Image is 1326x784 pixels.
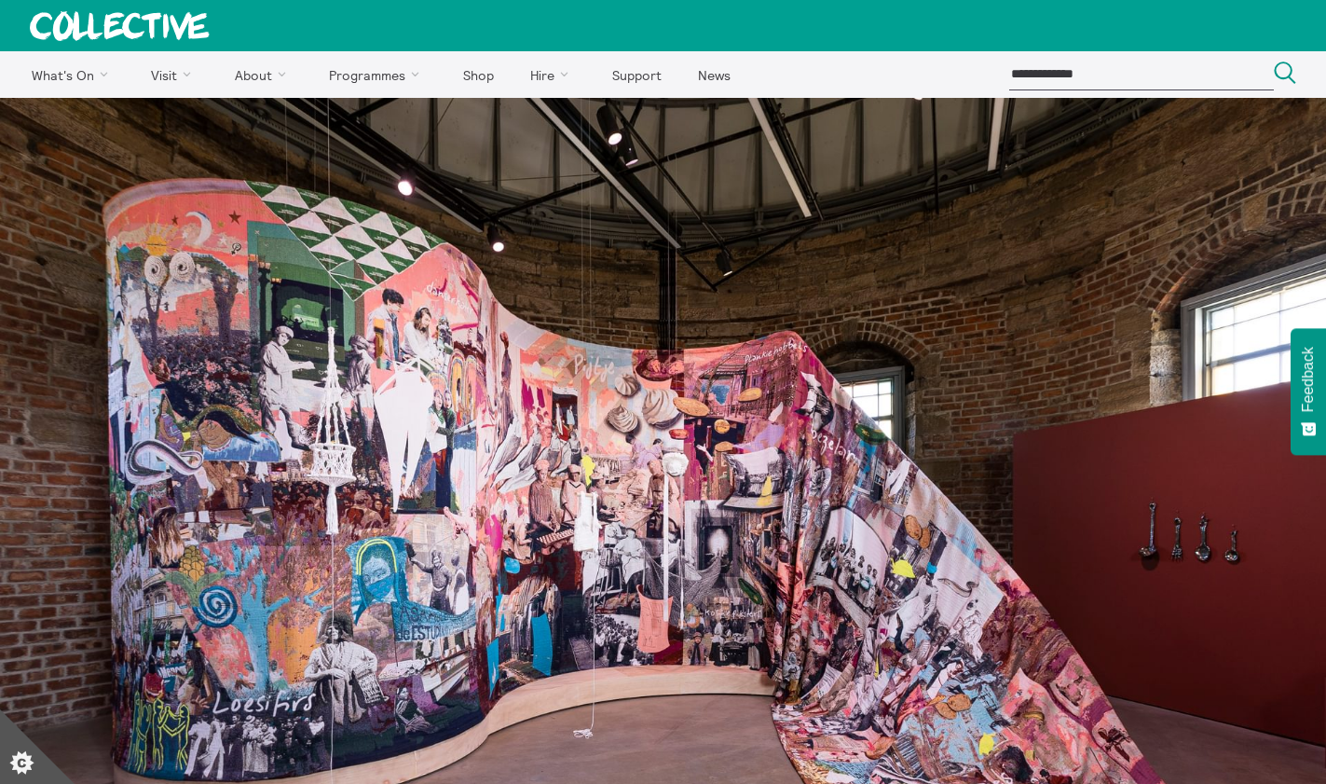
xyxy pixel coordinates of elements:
a: News [681,51,746,98]
span: Feedback [1300,347,1317,412]
button: Feedback - Show survey [1291,328,1326,455]
a: About [218,51,309,98]
a: Shop [446,51,510,98]
a: Visit [135,51,215,98]
a: Programmes [313,51,444,98]
a: Support [595,51,677,98]
a: Hire [514,51,593,98]
a: What's On [15,51,131,98]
